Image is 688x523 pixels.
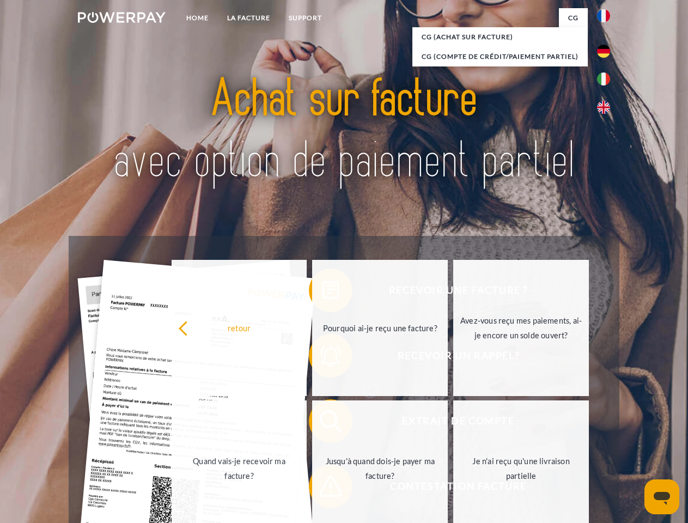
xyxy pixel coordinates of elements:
img: title-powerpay_fr.svg [104,52,584,209]
div: retour [178,320,301,335]
a: Avez-vous reçu mes paiements, ai-je encore un solde ouvert? [453,260,589,396]
a: LA FACTURE [218,8,279,28]
div: Avez-vous reçu mes paiements, ai-je encore un solde ouvert? [460,313,582,343]
div: Pourquoi ai-je reçu une facture? [319,320,441,335]
iframe: Bouton de lancement de la fenêtre de messagerie [644,479,679,514]
a: Home [177,8,218,28]
img: de [597,45,610,58]
div: Je n'ai reçu qu'une livraison partielle [460,454,582,483]
div: Quand vais-je recevoir ma facture? [178,454,301,483]
div: Jusqu'à quand dois-je payer ma facture? [319,454,441,483]
img: fr [597,9,610,22]
a: CG [559,8,588,28]
a: CG (Compte de crédit/paiement partiel) [412,47,588,66]
img: en [597,101,610,114]
img: it [597,72,610,86]
a: Support [279,8,331,28]
img: logo-powerpay-white.svg [78,12,166,23]
a: CG (achat sur facture) [412,27,588,47]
